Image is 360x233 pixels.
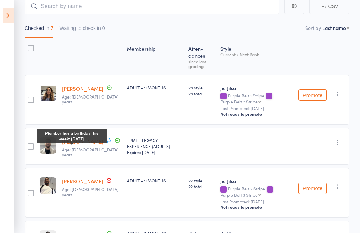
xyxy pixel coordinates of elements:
small: Last Promoted: [DATE] [220,199,293,204]
span: 28 style [188,84,215,90]
button: Checked in7 [25,22,53,38]
span: 22 style [188,177,215,183]
div: Member has a birthday this week: [DATE] [37,129,107,143]
div: ADULT - 9 MONTHS [127,84,183,90]
div: Style [218,42,296,72]
label: Sort by [305,24,321,31]
small: Last Promoted: [DATE] [220,106,293,111]
button: Promote [298,183,327,194]
div: Current / Next Rank [220,52,293,57]
div: 0 [102,25,105,31]
img: image1756885988.png [40,137,56,154]
span: Age: [DEMOGRAPHIC_DATA] years [62,94,119,105]
div: since last grading [188,59,215,68]
span: Age: [DEMOGRAPHIC_DATA] years [62,146,119,157]
button: Waiting to check in0 [60,22,105,38]
img: image1688462846.png [40,84,56,101]
div: Jiu Jitsu [220,84,293,92]
img: image1688468796.png [40,177,56,194]
div: Purple Belt 1 Stripe [220,93,293,104]
div: 7 [51,25,53,31]
a: [PERSON_NAME] [62,177,103,185]
div: Jiu Jitsu [220,177,293,184]
div: Last name [322,24,346,31]
button: Promote [298,89,327,101]
div: Purple Belt 2 Stripe [220,99,258,104]
div: Not ready to promote [220,111,293,117]
div: ADULT - 9 MONTHS [127,177,183,183]
span: Age: [DEMOGRAPHIC_DATA] years [62,186,119,197]
div: Purple Belt 3 Stripe [220,193,258,197]
div: - [188,137,215,143]
div: TRIAL - LEGACY EXPERIENCE (ADULTS) [127,137,183,155]
div: Expires [DATE] [127,149,183,155]
span: 22 total [188,183,215,189]
div: Membership [124,42,186,72]
div: Not ready to promote [220,204,293,210]
div: Atten­dances [186,42,218,72]
a: [PERSON_NAME] [62,85,103,92]
span: 28 total [188,90,215,96]
div: Purple Belt 2 Stripe [220,186,293,197]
